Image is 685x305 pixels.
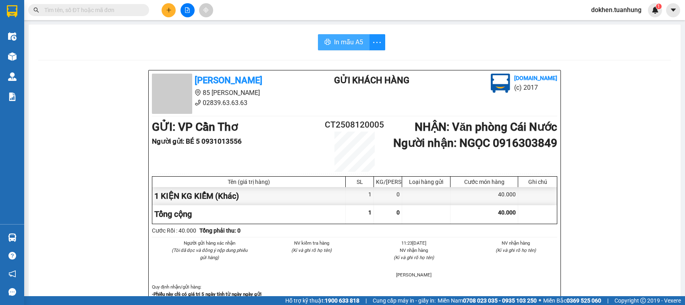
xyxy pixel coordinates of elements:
img: warehouse-icon [8,52,17,61]
strong: 0708 023 035 - 0935 103 250 [463,297,537,304]
button: aim [199,3,213,17]
div: Cước Rồi : 40.000 [152,226,196,235]
button: file-add [181,3,195,17]
div: Tên (giá trị hàng) [154,179,343,185]
li: [PERSON_NAME] [372,271,455,278]
span: copyright [640,298,646,303]
div: Loại hàng gửi [404,179,448,185]
h2: CT2508120005 [321,118,388,132]
li: NV nhận hàng [475,239,558,247]
span: plus [166,7,172,13]
span: Cung cấp máy in - giấy in: [373,296,436,305]
div: 0 [374,187,402,205]
b: [PERSON_NAME] [195,75,262,85]
span: ⚪️ [539,299,541,302]
span: Hỗ trợ kỹ thuật: [285,296,359,305]
span: | [365,296,367,305]
strong: -Phiếu này chỉ có giá trị 5 ngày tính từ ngày ngày gửi [152,291,262,297]
span: Miền Bắc [543,296,601,305]
b: GỬI : VP Cần Thơ [152,120,238,134]
button: printerIn mẫu A5 [318,34,369,50]
div: Ghi chú [520,179,555,185]
span: notification [8,270,16,278]
b: Gửi khách hàng [334,75,409,85]
span: more [369,37,385,47]
div: 1 KIỆN KG KIỂM (Khác) [152,187,346,205]
strong: 1900 633 818 [325,297,359,304]
span: file-add [185,7,190,13]
span: 0 [396,209,400,216]
img: warehouse-icon [8,72,17,81]
b: Người nhận : NGỌC 0916303849 [393,136,557,150]
span: 1 [657,4,660,9]
img: logo.jpg [491,74,510,93]
img: icon-new-feature [652,6,659,14]
li: Người gửi hàng xác nhận [168,239,251,247]
span: search [33,7,39,13]
button: plus [162,3,176,17]
li: 11:23[DATE] [372,239,455,247]
span: dokhen.tuanhung [585,5,648,15]
b: Tổng phải thu: 0 [199,227,241,234]
span: In mẫu A5 [334,37,363,47]
div: Cước món hàng [453,179,516,185]
span: Miền Nam [438,296,537,305]
img: warehouse-icon [8,233,17,242]
span: 1 [368,209,372,216]
sup: 1 [656,4,662,9]
span: caret-down [670,6,677,14]
img: solution-icon [8,93,17,101]
strong: 0369 525 060 [567,297,601,304]
i: (Tôi đã đọc và đồng ý nộp dung phiếu gửi hàng) [172,247,247,260]
div: KG/[PERSON_NAME] [376,179,400,185]
span: environment [195,89,201,96]
li: NV nhận hàng [372,247,455,254]
b: [DOMAIN_NAME] [514,75,557,81]
div: SL [348,179,372,185]
b: Người gửi : BÉ 5 0931013556 [152,137,242,145]
i: (Kí và ghi rõ họ tên) [394,255,434,260]
div: 1 [346,187,374,205]
span: question-circle [8,252,16,260]
span: printer [324,39,331,46]
i: (Kí và ghi rõ họ tên) [496,247,536,253]
img: warehouse-icon [8,32,17,41]
div: 40.000 [450,187,518,205]
span: Tổng cộng [154,209,192,219]
button: more [369,34,385,50]
li: NV kiểm tra hàng [270,239,353,247]
span: | [607,296,608,305]
span: phone [195,99,201,106]
img: logo-vxr [7,5,17,17]
li: 85 [PERSON_NAME] [152,88,302,98]
span: aim [203,7,209,13]
span: 40.000 [498,209,516,216]
li: 02839.63.63.63 [152,98,302,108]
b: NHẬN : Văn phòng Cái Nước [415,120,557,134]
input: Tìm tên, số ĐT hoặc mã đơn [44,6,139,14]
span: message [8,288,16,296]
i: (Kí và ghi rõ họ tên) [291,247,332,253]
li: (c) 2017 [514,82,557,93]
button: caret-down [666,3,680,17]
